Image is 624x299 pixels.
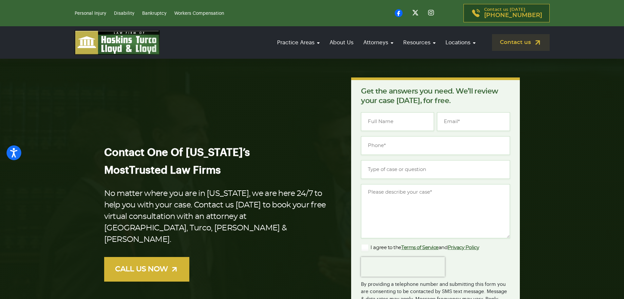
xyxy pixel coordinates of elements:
input: Email* [437,112,510,131]
input: Type of case or question [361,160,510,179]
a: Terms of Service [401,245,439,250]
p: Contact us [DATE] [484,8,542,19]
a: Practice Areas [274,33,323,52]
label: I agree to the and [361,244,479,252]
a: Privacy Policy [448,245,479,250]
a: Workers Compensation [174,11,224,16]
input: Phone* [361,136,510,155]
span: Trusted Law Firms [129,165,221,176]
span: Contact One Of [US_STATE]’s [104,147,250,158]
a: Personal Injury [75,11,106,16]
a: Locations [442,33,479,52]
span: Most [104,165,129,176]
img: arrow-up-right-light.svg [170,265,179,273]
a: Bankruptcy [142,11,166,16]
a: About Us [326,33,357,52]
a: Disability [114,11,134,16]
a: Contact us [DATE][PHONE_NUMBER] [463,4,550,22]
a: Attorneys [360,33,397,52]
p: Get the answers you need. We’ll review your case [DATE], for free. [361,87,510,106]
a: Contact us [492,34,550,51]
a: Resources [400,33,439,52]
iframe: reCAPTCHA [361,257,445,277]
span: [PHONE_NUMBER] [484,12,542,19]
p: No matter where you are in [US_STATE], we are here 24/7 to help you with your case. Contact us [D... [104,188,331,246]
a: CALL US NOW [104,257,189,282]
img: logo [75,30,160,55]
input: Full Name [361,112,434,131]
